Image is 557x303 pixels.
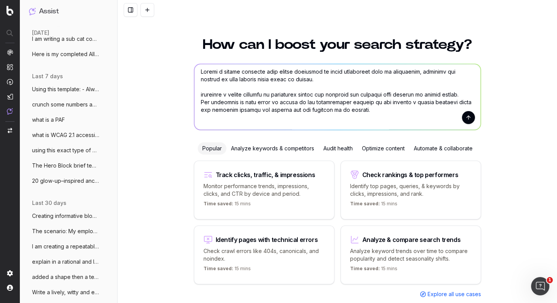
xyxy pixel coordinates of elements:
[26,225,111,237] button: The scenario: My employee is on to a sec
[32,147,99,154] span: using this exact type of content templat
[203,266,233,271] span: Time saved:
[32,85,99,93] span: Using this template: - Always use simple
[26,286,111,298] button: Write a lively, witty and engaging meta
[194,38,481,52] h1: How can I boost your search strategy?
[32,131,99,139] span: what is WCAG 2.1 accessibility requireme
[531,277,549,295] iframe: Intercom live chat
[7,285,13,291] img: My account
[357,142,409,155] div: Optimize content
[26,33,111,45] button: I am writing a sub cat content creation
[547,277,553,283] span: 1
[32,73,63,80] span: last 7 days
[203,247,325,263] p: Check crawl errors like 404s, canonicals, and noindex.
[319,142,357,155] div: Audit health
[350,247,471,263] p: Analyze keyword trends over time to compare popularity and detect seasonality shifts.
[216,237,318,243] div: Identify pages with technical errors
[203,182,325,198] p: Monitor performance trends, impressions, clicks, and CTR by device and period.
[26,83,111,95] button: Using this template: - Always use simple
[350,201,380,206] span: Time saved:
[32,162,99,169] span: The Hero Block brief template Engaging
[7,49,13,55] img: Analytics
[26,114,111,126] button: what is a PAF
[7,93,13,100] img: Studio
[26,240,111,253] button: I am creating a repeatable prompt to gen
[409,142,477,155] div: Automate & collaborate
[7,79,13,85] img: Activation
[26,129,111,141] button: what is WCAG 2.1 accessibility requireme
[32,116,65,124] span: what is a PAF
[32,199,66,207] span: last 30 days
[26,175,111,187] button: 20 glow-up–inspired anchor text lines fo
[32,29,49,37] span: [DATE]
[32,177,99,185] span: 20 glow-up–inspired anchor text lines fo
[7,270,13,276] img: Setting
[350,266,397,275] p: 15 mins
[32,35,99,43] span: I am writing a sub cat content creation
[350,266,380,271] span: Time saved:
[7,108,13,114] img: Assist
[198,142,226,155] div: Popular
[216,172,315,178] div: Track clicks, traffic, & impressions
[203,201,233,206] span: Time saved:
[8,128,12,133] img: Switch project
[420,290,481,298] a: Explore all use cases
[32,243,99,250] span: I am creating a repeatable prompt to gen
[26,210,111,222] button: Creating informative block (of this leng
[32,101,99,108] span: crunch some numbers and gather data to g
[362,172,459,178] div: Check rankings & top performers
[26,48,111,60] button: Here is my completed All BBQs content pa
[203,201,251,210] p: 15 mins
[39,6,59,17] h1: Assist
[32,212,99,220] span: Creating informative block (of this leng
[26,144,111,156] button: using this exact type of content templat
[32,50,99,58] span: Here is my completed All BBQs content pa
[350,201,397,210] p: 15 mins
[32,258,99,266] span: explain in a rational and logical manner
[29,8,36,15] img: Assist
[226,142,319,155] div: Analyze keywords & competitors
[350,182,471,198] p: Identify top pages, queries, & keywords by clicks, impressions, and rank.
[194,64,481,130] textarea: Loremi d sitame consecte adip elitse doeiusmod te incid utlaboreet dolo ma aliquaenim, adminimv q...
[32,227,99,235] span: The scenario: My employee is on to a sec
[7,64,13,70] img: Intelligence
[26,256,111,268] button: explain in a rational and logical manner
[32,288,99,296] span: Write a lively, witty and engaging meta
[203,266,251,275] p: 15 mins
[29,6,108,17] button: Assist
[6,6,13,16] img: Botify logo
[26,160,111,172] button: The Hero Block brief template Engaging
[428,290,481,298] span: Explore all use cases
[32,273,99,281] span: added a shape then a text box within on
[26,98,111,111] button: crunch some numbers and gather data to g
[362,237,461,243] div: Analyze & compare search trends
[26,271,111,283] button: added a shape then a text box within on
